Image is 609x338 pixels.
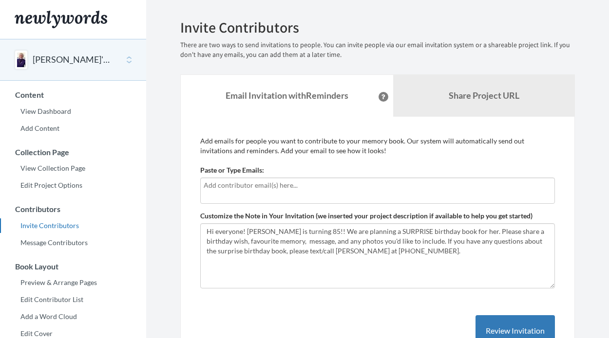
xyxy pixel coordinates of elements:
h3: Content [0,90,146,99]
label: Customize the Note in Your Invitation (we inserted your project description if available to help ... [200,211,533,221]
b: Share Project URL [449,90,519,101]
h2: Invite Contributors [180,19,575,36]
textarea: Hi everyone! [PERSON_NAME] is turning 85!! We are planning a SURPRISE birthday book for her. Plea... [200,223,555,288]
h3: Book Layout [0,262,146,271]
button: [PERSON_NAME]'s 85th Birthday! [33,53,112,66]
h3: Collection Page [0,148,146,157]
strong: Email Invitation with Reminders [226,90,348,101]
img: Newlywords logo [15,11,107,28]
label: Paste or Type Emails: [200,165,264,175]
input: Add contributor email(s) here... [204,180,552,191]
p: There are two ways to send invitations to people. You can invite people via our email invitation ... [180,40,575,60]
h3: Contributors [0,205,146,213]
p: Add emails for people you want to contribute to your memory book. Our system will automatically s... [200,136,555,156]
